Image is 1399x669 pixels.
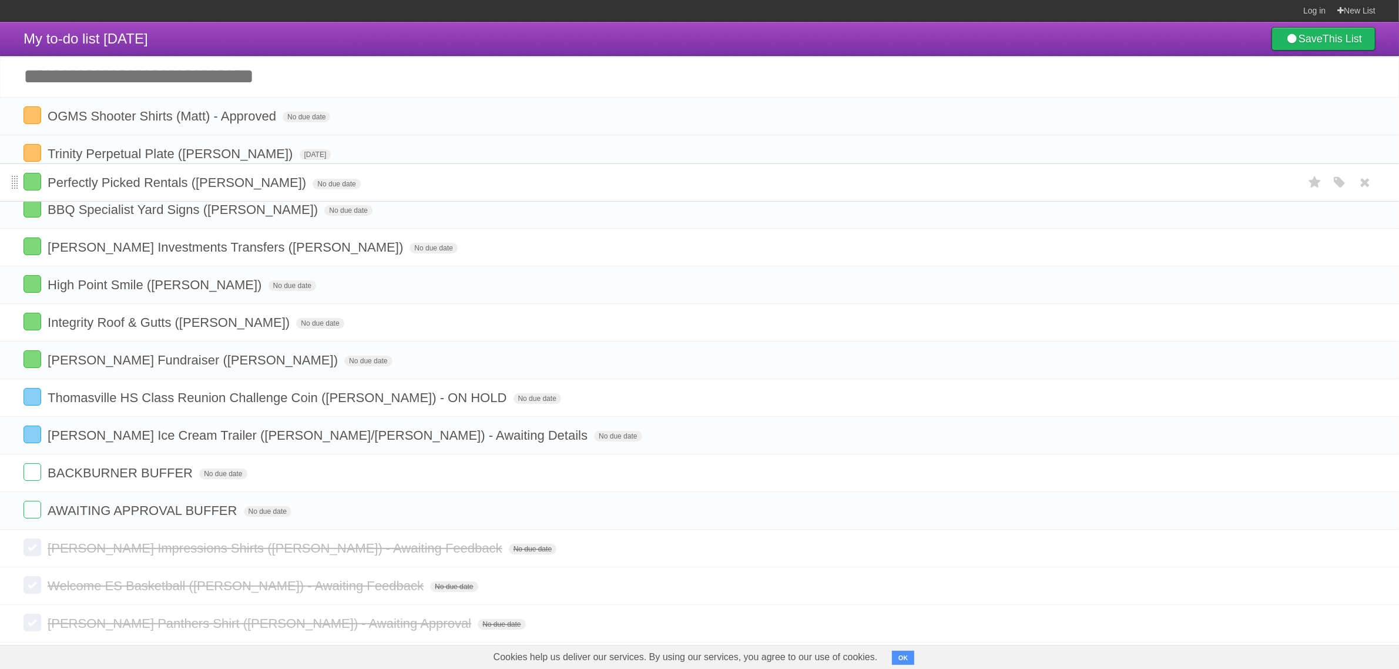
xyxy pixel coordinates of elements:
label: Star task [1304,173,1326,192]
span: Cookies help us deliver our services. By using our services, you agree to our use of cookies. [482,645,890,669]
label: Done [24,538,41,556]
button: OK [892,651,915,665]
span: [PERSON_NAME] Investments Transfers ([PERSON_NAME]) [48,240,406,255]
label: Done [24,275,41,293]
span: Perfectly Picked Rentals ([PERSON_NAME]) [48,175,309,190]
span: No due date [313,179,360,189]
span: BACKBURNER BUFFER [48,466,196,480]
label: Done [24,463,41,481]
span: No due date [514,393,561,404]
span: No due date [283,112,330,122]
span: OGMS Shooter Shirts (Matt) - Approved [48,109,279,123]
a: SaveThis List [1271,27,1375,51]
label: Done [24,144,41,162]
span: No due date [430,581,478,592]
label: Done [24,106,41,124]
label: Done [24,426,41,443]
span: Integrity Roof & Gutts ([PERSON_NAME]) [48,315,293,330]
span: Thomasville HS Class Reunion Challenge Coin ([PERSON_NAME]) - ON HOLD [48,390,509,405]
label: Done [24,576,41,594]
span: No due date [509,544,556,554]
span: No due date [269,280,316,291]
b: This List [1323,33,1362,45]
span: No due date [324,205,372,216]
span: No due date [344,356,392,366]
label: Done [24,313,41,330]
span: Welcome ES Basketball ([PERSON_NAME]) - Awaiting Feedback [48,578,427,593]
span: [PERSON_NAME] Impressions Shirts ([PERSON_NAME]) - Awaiting Feedback [48,541,505,556]
label: Done [24,614,41,631]
span: No due date [594,431,642,441]
label: Done [24,350,41,368]
span: BBQ Specialist Yard Signs ([PERSON_NAME]) [48,202,321,217]
span: High Point Smile ([PERSON_NAME]) [48,277,264,292]
label: Done [24,238,41,255]
span: No due date [199,469,247,479]
span: No due date [410,243,457,253]
span: [PERSON_NAME] Fundraiser ([PERSON_NAME]) [48,353,341,367]
label: Done [24,200,41,218]
label: Done [24,501,41,519]
span: [PERSON_NAME] Panthers Shirt ([PERSON_NAME]) - Awaiting Approval [48,616,474,631]
span: [PERSON_NAME] Ice Cream Trailer ([PERSON_NAME]/[PERSON_NAME]) - Awaiting Details [48,428,591,443]
label: Done [24,388,41,406]
span: AWAITING APPROVAL BUFFER [48,503,240,518]
span: No due date [244,506,291,517]
label: Done [24,173,41,190]
span: [DATE] [300,149,331,160]
span: No due date [478,619,525,630]
span: My to-do list [DATE] [24,31,148,46]
span: No due date [296,318,344,329]
span: Trinity Perpetual Plate ([PERSON_NAME]) [48,146,296,161]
